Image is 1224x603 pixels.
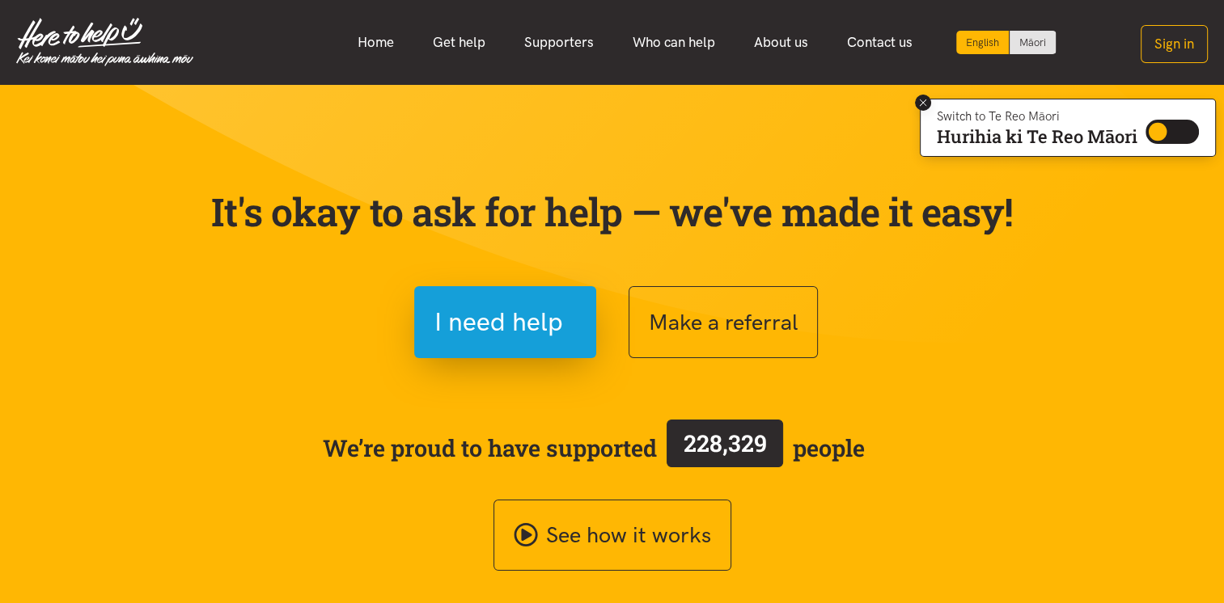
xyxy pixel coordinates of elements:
[434,301,563,343] span: I need help
[684,428,767,458] span: 228,329
[657,416,793,479] a: 228,329
[414,286,596,358] button: I need help
[828,25,932,60] a: Contact us
[323,416,865,479] span: We’re proud to have supported people
[1010,31,1056,54] a: Switch to Te Reo Māori
[338,25,413,60] a: Home
[937,129,1137,144] p: Hurihia ki Te Reo Māori
[937,112,1137,121] p: Switch to Te Reo Māori
[493,500,731,571] a: See how it works
[613,25,735,60] a: Who can help
[956,31,1010,54] div: Current language
[629,286,818,358] button: Make a referral
[735,25,828,60] a: About us
[505,25,613,60] a: Supporters
[956,31,1057,54] div: Language toggle
[1141,25,1208,63] button: Sign in
[208,188,1017,235] p: It's okay to ask for help — we've made it easy!
[413,25,505,60] a: Get help
[16,18,193,66] img: Home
